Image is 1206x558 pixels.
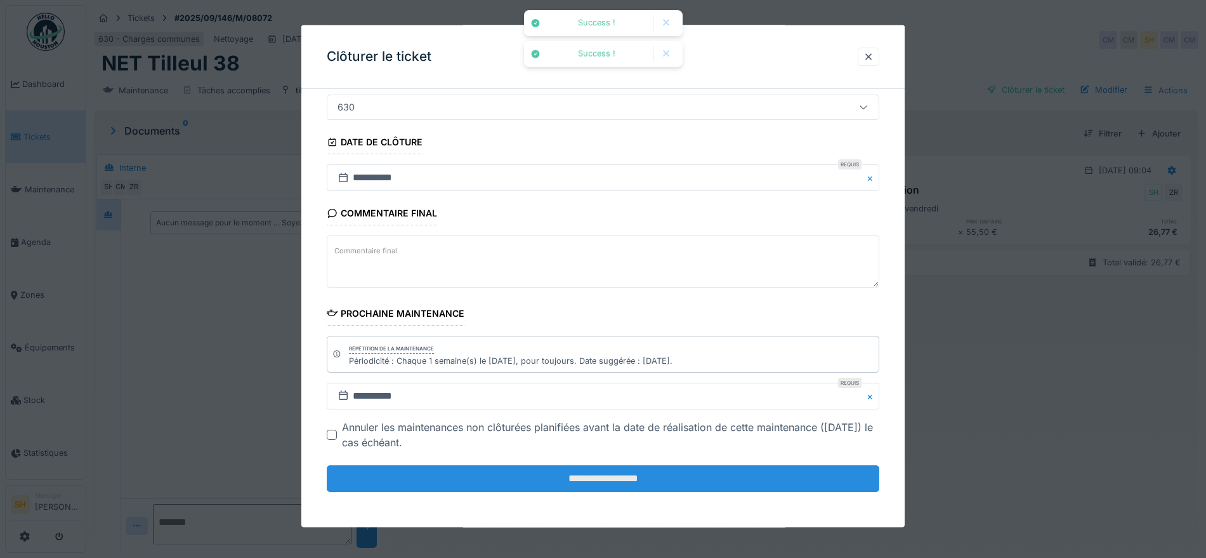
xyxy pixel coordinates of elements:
div: Success ! [547,18,646,29]
label: Commentaire final [332,242,400,258]
div: Success ! [547,49,646,60]
div: Commentaire final [327,204,437,225]
button: Close [865,383,879,409]
div: Périodicité : Chaque 1 semaine(s) le [DATE], pour toujours. Date suggérée : [DATE]. [349,354,672,366]
div: Répétition de la maintenance [349,344,434,353]
div: Requis [838,159,862,169]
div: 630 [332,100,360,114]
div: Requis [838,378,862,388]
h3: Clôturer le ticket [327,49,431,65]
div: Date de clôture [327,133,423,154]
div: Annuler les maintenances non clôturées planifiées avant la date de réalisation de cette maintenan... [342,420,879,450]
button: Close [865,164,879,191]
div: Prochaine maintenance [327,303,464,325]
